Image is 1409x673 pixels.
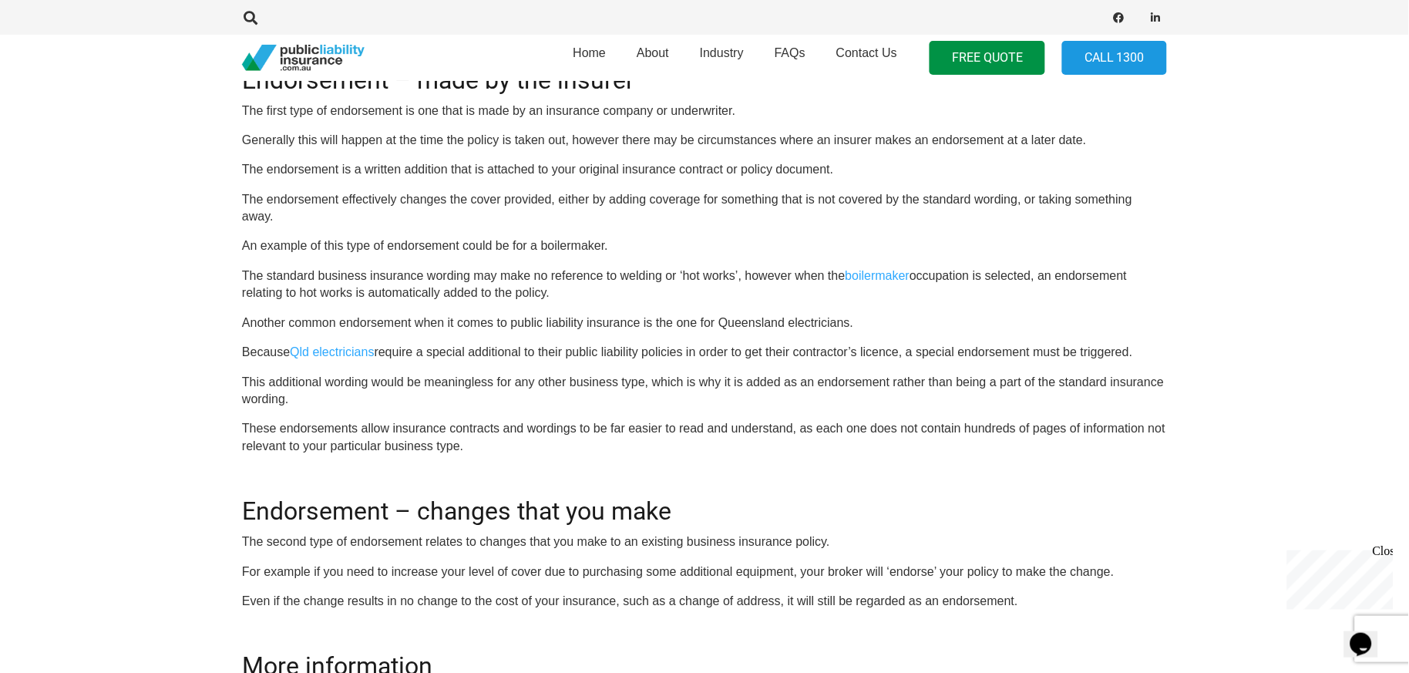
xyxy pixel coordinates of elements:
[235,11,266,25] a: Search
[1108,7,1130,29] a: Facebook
[242,162,1167,179] p: The endorsement is a written addition that is attached to your original insurance contract or pol...
[242,315,1167,332] p: Another common endorsement when it comes to public liability insurance is the one for Queensland ...
[573,46,606,59] span: Home
[6,6,106,112] div: Chat live with an agent now!Close
[242,133,1167,150] p: Generally this will happen at the time the policy is taken out, however there may be circumstance...
[242,375,1167,409] p: This additional wording would be meaningless for any other business type, which is why it is adde...
[846,270,910,283] a: boilermaker
[242,534,1167,551] p: The second type of endorsement relates to changes that you make to an existing business insurance...
[759,30,821,86] a: FAQs
[242,479,1167,527] h2: Endorsement – changes that you make
[242,238,1167,255] p: An example of this type of endorsement could be for a boilermaker.
[621,30,684,86] a: About
[242,594,1167,611] p: Even if the change results in no change to the cost of your insurance, such as a change of addres...
[242,564,1167,581] p: For example if you need to increase your level of cover due to purchasing some additional equipme...
[821,30,913,86] a: Contact Us
[836,46,897,59] span: Contact Us
[930,41,1045,76] a: FREE QUOTE
[775,46,805,59] span: FAQs
[1062,41,1167,76] a: Call 1300
[242,192,1167,227] p: The endorsement effectively changes the cover provided, either by adding coverage for something t...
[242,45,365,72] a: pli_logotransparent
[242,268,1167,303] p: The standard business insurance wording may make no reference to welding or ‘hot works’, however ...
[1281,544,1394,610] iframe: chat widget
[637,46,669,59] span: About
[1145,7,1167,29] a: LinkedIn
[242,421,1167,456] p: These endorsements allow insurance contracts and wordings to be far easier to read and understand...
[557,30,621,86] a: Home
[290,346,374,359] a: Qld electricians
[242,103,1167,119] p: The first type of endorsement is one that is made by an insurance company or underwriter.
[684,30,759,86] a: Industry
[700,46,744,59] span: Industry
[242,345,1167,362] p: Because require a special additional to their public liability policies in order to get their con...
[1344,611,1394,658] iframe: chat widget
